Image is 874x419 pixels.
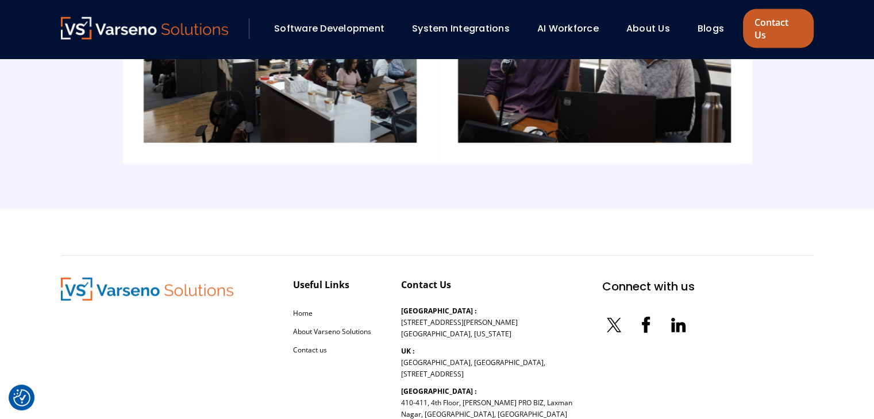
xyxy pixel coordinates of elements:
[401,305,518,340] p: [STREET_ADDRESS][PERSON_NAME] [GEOGRAPHIC_DATA], [US_STATE]
[13,389,30,406] img: Revisit consent button
[61,17,229,40] img: Varseno Solutions – Product Engineering & IT Services
[698,22,724,35] a: Blogs
[293,327,371,336] a: About Varseno Solutions
[293,278,349,292] div: Useful Links
[401,346,414,356] b: UK :
[293,308,313,318] a: Home
[412,22,510,35] a: System Integrations
[692,19,740,38] div: Blogs
[621,19,686,38] div: About Us
[406,19,526,38] div: System Integrations
[293,345,327,355] a: Contact us
[602,278,695,295] div: Connect with us
[743,9,813,48] a: Contact Us
[532,19,615,38] div: AI Workforce
[401,306,476,316] b: [GEOGRAPHIC_DATA] :
[13,389,30,406] button: Cookie Settings
[401,278,451,292] div: Contact Us
[626,22,670,35] a: About Us
[274,22,384,35] a: Software Development
[268,19,401,38] div: Software Development
[537,22,599,35] a: AI Workforce
[61,278,233,301] img: Varseno Solutions – Product Engineering & IT Services
[401,386,476,396] b: [GEOGRAPHIC_DATA] :
[401,346,545,380] p: [GEOGRAPHIC_DATA], [GEOGRAPHIC_DATA], [STREET_ADDRESS]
